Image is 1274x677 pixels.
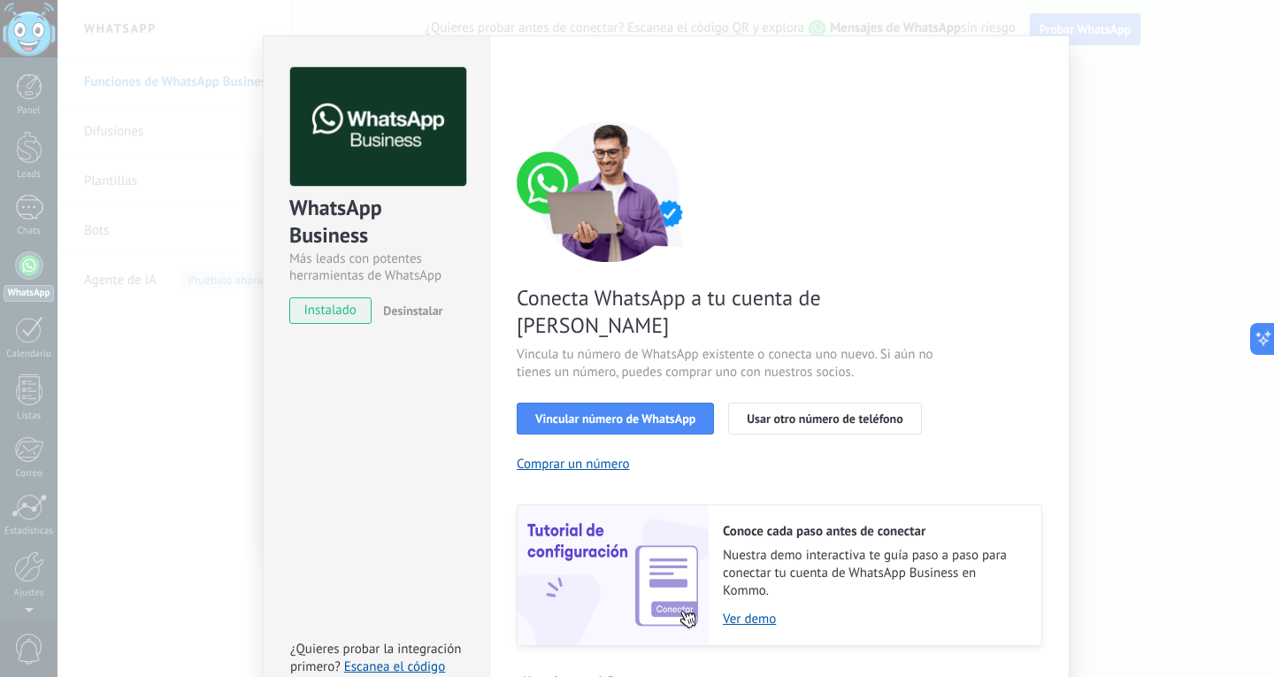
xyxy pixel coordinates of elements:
span: Desinstalar [383,303,442,319]
span: Vincular número de WhatsApp [535,412,695,425]
button: Desinstalar [376,297,442,324]
span: Nuestra demo interactiva te guía paso a paso para conectar tu cuenta de WhatsApp Business en Kommo. [723,547,1024,600]
span: Usar otro número de teléfono [747,412,902,425]
span: ¿Quieres probar la integración primero? [290,641,462,675]
button: Comprar un número [517,456,630,473]
h2: Conoce cada paso antes de conectar [723,523,1024,540]
img: logo_main.png [290,67,466,187]
span: instalado [290,297,371,324]
button: Usar otro número de teléfono [728,403,921,435]
a: Ver demo [723,611,1024,627]
button: Vincular número de WhatsApp [517,403,714,435]
span: Conecta WhatsApp a tu cuenta de [PERSON_NAME] [517,284,938,339]
div: Más leads con potentes herramientas de WhatsApp [289,250,464,284]
div: WhatsApp Business [289,194,464,250]
span: Vincula tu número de WhatsApp existente o conecta uno nuevo. Si aún no tienes un número, puedes c... [517,346,938,381]
img: connect number [517,120,702,262]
